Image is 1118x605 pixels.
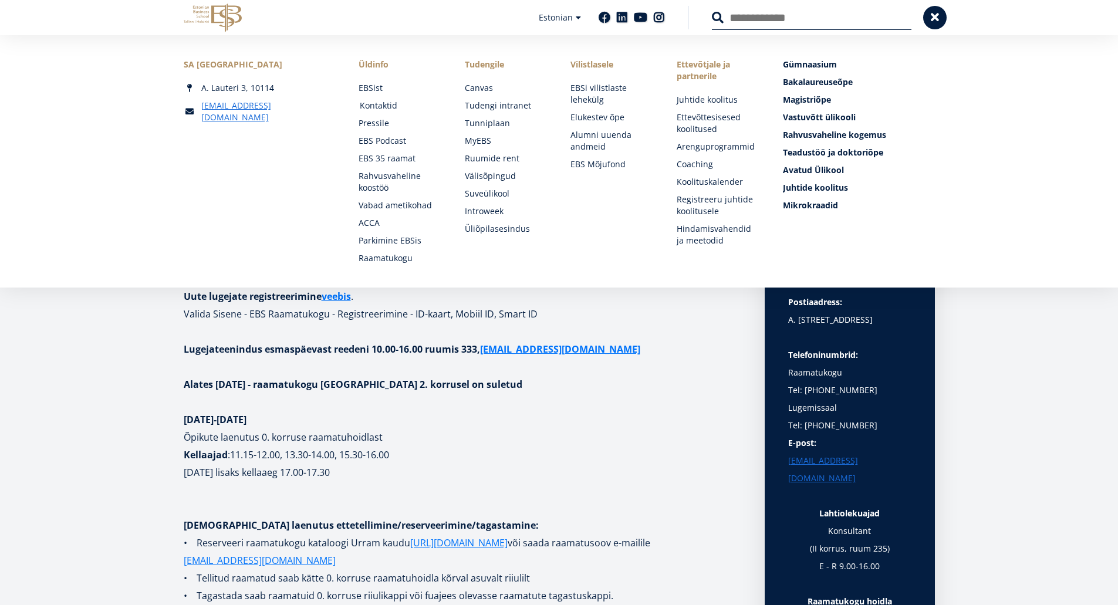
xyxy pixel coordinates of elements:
a: Tudengi intranet [465,100,548,111]
a: EBS 35 raamat [359,153,441,164]
a: veebis [322,288,351,305]
a: Avatud Ülikool [783,164,934,176]
a: Vabad ametikohad [359,200,441,211]
span: Juhtide koolitus [783,182,848,193]
a: Vastuvõtt ülikooli [783,111,934,123]
p: • Reserveeri raamatukogu kataloogi Urram kaudu või saada raamatusoov e-mailile [184,534,741,569]
a: EBS Podcast [359,135,441,147]
strong: Uute lugejate registreerimine [184,290,351,303]
a: Välisõpingud [465,170,548,182]
a: Youtube [634,12,647,23]
a: [EMAIL_ADDRESS][DOMAIN_NAME] [480,340,640,358]
span: Magistriõpe [783,94,831,105]
p: Tel: [PHONE_NUMBER] [788,417,911,434]
a: Parkimine EBSis [359,235,441,246]
span: Vastuvõtt ülikooli [783,111,856,123]
a: Alumni uuenda andmeid [570,129,653,153]
a: Ruumide rent [465,153,548,164]
a: Ettevõttesisesed koolitused [677,111,759,135]
a: Kontaktid [360,100,443,111]
span: Gümnaasium [783,59,837,70]
a: Koolituskalender [677,176,759,188]
strong: Lugejateenindus esmaspäevast reedeni 10.00-16.00 ruumis 333, [184,343,640,356]
a: Instagram [653,12,665,23]
p: : [184,428,741,481]
span: Rahvusvaheline kogemus [783,129,886,140]
div: SA [GEOGRAPHIC_DATA] [184,59,335,70]
p: Tel: [PHONE_NUMBER] Lugemissaal [788,381,911,417]
p: Raamatukogu [788,346,911,381]
a: Rahvusvaheline koostöö [359,170,441,194]
span: Avatud Ülikool [783,164,844,175]
p: Konsultant (II korrus, ruum 235) E - R 9.00-16.00 [788,522,911,593]
span: Üldinfo [359,59,441,70]
a: Tudengile [465,59,548,70]
b: Õpikute laenutus 0. korruse raamatuhoidlast [184,431,383,444]
a: Linkedin [616,12,628,23]
a: Juhtide koolitus [783,182,934,194]
a: Elukestev õpe [570,111,653,123]
a: [URL][DOMAIN_NAME] [410,534,508,552]
a: Facebook [599,12,610,23]
strong: Lahtiolekuajad [819,508,880,519]
a: Arenguprogrammid [677,141,759,153]
strong: Postiaadress: [788,296,842,307]
b: 11.15-12.00, 13.30-14.00, 15.30-16.00 [DATE] lisaks kellaaeg 17.00-17.30 [184,448,389,479]
strong: Alates [DATE] - raamatukogu [GEOGRAPHIC_DATA] 2. korrusel on suletud [184,378,522,391]
a: Pressile [359,117,441,129]
strong: Telefoninumbrid: [788,349,858,360]
span: Mikrokraadid [783,200,838,211]
span: Teadustöö ja doktoriõpe [783,147,883,158]
a: Juhtide koolitus [677,94,759,106]
a: Registreeru juhtide koolitusele [677,194,759,217]
a: Canvas [465,82,548,94]
a: Bakalaureuseõpe [783,76,934,88]
a: Magistriõpe [783,94,934,106]
a: EBSi vilistlaste lehekülg [570,82,653,106]
p: A. [STREET_ADDRESS] [788,311,911,329]
h1: . Valida Sisene - EBS Raamatukogu - Registreerimine - ID-kaart, Mobiil ID, Smart ID [184,288,741,323]
a: Mikrokraadid [783,200,934,211]
strong: [DEMOGRAPHIC_DATA] laenutus ettetellimine/reserveerimine/tagastamine: [184,519,539,532]
a: EBS Mõjufond [570,158,653,170]
a: Hindamisvahendid ja meetodid [677,223,759,246]
strong: [DATE]-[DATE] [184,413,246,426]
p: • Tellitud raamatud saab kätte 0. korruse raamatuhoidla kõrval asuvalt riiulilt [184,569,741,587]
a: MyEBS [465,135,548,147]
span: Ettevõtjale ja partnerile [677,59,759,82]
a: Suveülikool [465,188,548,200]
a: ACCA [359,217,441,229]
a: Tunniplaan [465,117,548,129]
a: Rahvusvaheline kogemus [783,129,934,141]
a: [EMAIL_ADDRESS][DOMAIN_NAME] [184,552,336,569]
a: Teadustöö ja doktoriõpe [783,147,934,158]
a: Gümnaasium [783,59,934,70]
a: [EMAIL_ADDRESS][DOMAIN_NAME] [201,100,335,123]
a: Introweek [465,205,548,217]
a: Üliõpilasesindus [465,223,548,235]
div: A. Lauteri 3, 10114 [184,82,335,94]
a: Raamatukogu [359,252,441,264]
a: Coaching [677,158,759,170]
span: Bakalaureuseõpe [783,76,853,87]
strong: E-post: [788,437,816,448]
strong: Kellaajad [184,448,228,461]
p: • Tagastada saab raamatuid 0. korruse riiulikappi või fuajees olevasse raamatute tagastuskappi. [184,587,741,604]
a: EBSist [359,82,441,94]
a: [EMAIL_ADDRESS][DOMAIN_NAME] [788,452,911,487]
span: Vilistlasele [570,59,653,70]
